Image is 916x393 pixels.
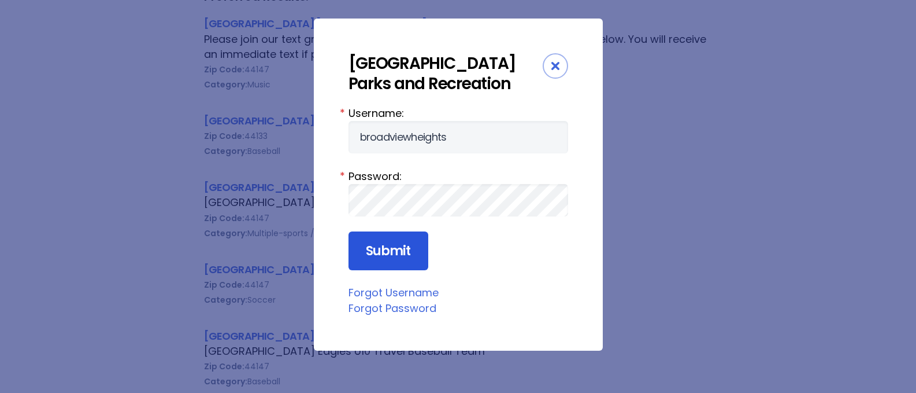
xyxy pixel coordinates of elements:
input: Submit [348,232,428,271]
label: Password: [348,168,568,184]
label: Username: [348,105,568,121]
a: Forgot Username [348,285,439,300]
div: [GEOGRAPHIC_DATA] Parks and Recreation [348,53,543,94]
a: Forgot Password [348,301,436,315]
div: Close [543,53,568,79]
